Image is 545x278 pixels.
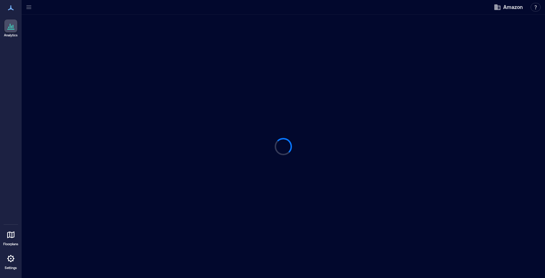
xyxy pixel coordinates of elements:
a: Settings [2,250,19,272]
span: Amazon [503,4,523,11]
button: Amazon [492,1,525,13]
a: Analytics [2,17,20,40]
p: Floorplans [3,242,18,246]
p: Settings [5,266,17,270]
p: Analytics [4,33,18,37]
a: Floorplans [1,226,21,248]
